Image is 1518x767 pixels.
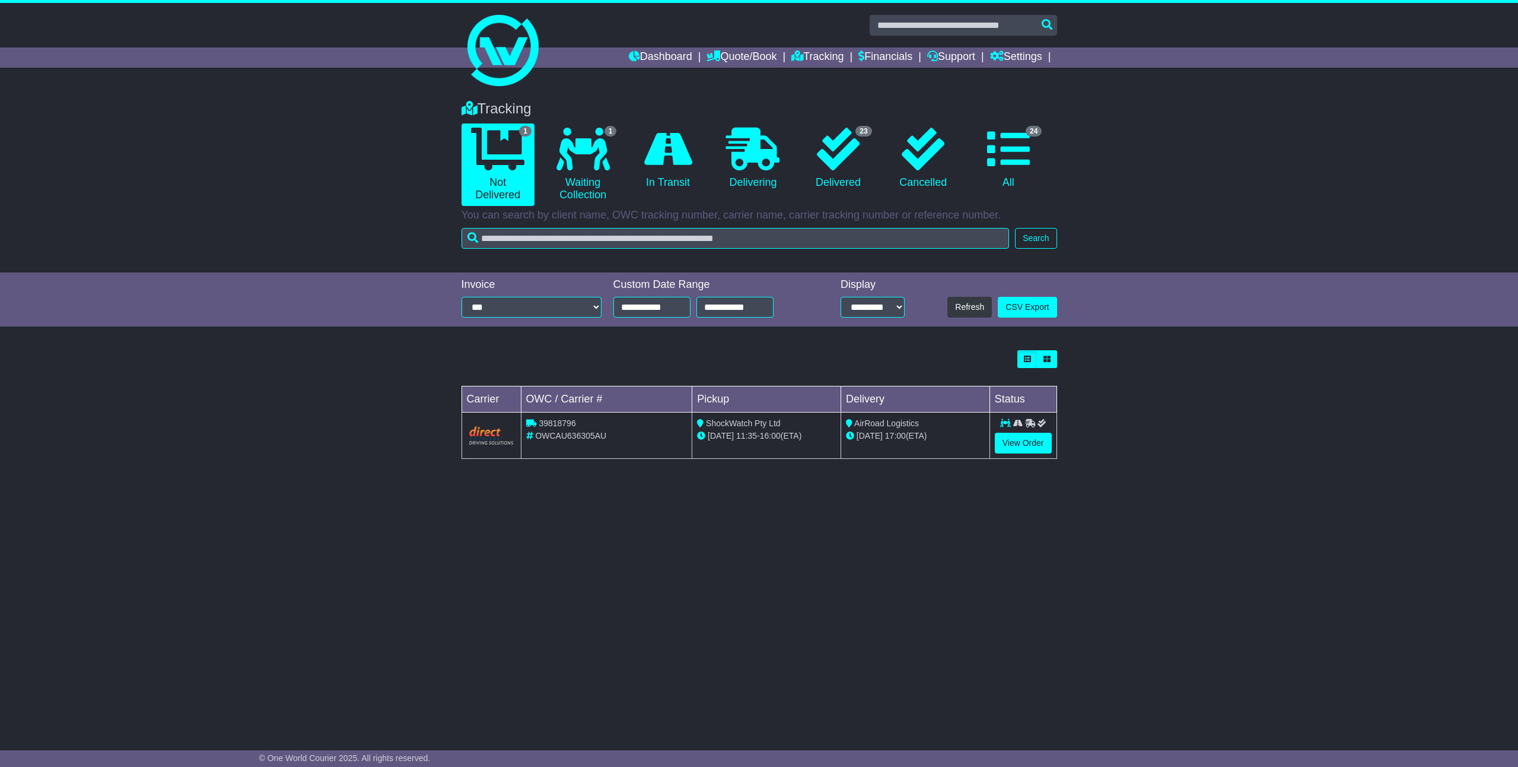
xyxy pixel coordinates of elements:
a: Tracking [791,47,844,68]
span: ShockWatch Pty Ltd [706,419,781,428]
td: Status [989,386,1056,413]
div: (ETA) [846,430,985,442]
span: 1 [519,126,532,137]
td: Pickup [692,386,841,413]
td: Carrier [462,386,521,413]
div: Invoice [462,278,602,291]
a: Support [927,47,975,68]
div: Custom Date Range [613,278,804,291]
a: Delivering [717,123,790,194]
img: Direct.png [469,426,514,444]
a: Dashboard [629,47,692,68]
a: Quote/Book [707,47,776,68]
span: [DATE] [857,431,883,440]
td: Delivery [841,386,989,413]
a: CSV Export [998,297,1056,318]
a: Settings [990,47,1042,68]
span: 23 [855,126,871,137]
span: 16:00 [760,431,781,440]
td: OWC / Carrier # [521,386,692,413]
a: Financials [858,47,912,68]
span: OWCAU636305AU [535,431,606,440]
div: Tracking [456,100,1063,118]
a: 24 All [972,123,1045,194]
span: 1 [604,126,617,137]
div: Display [841,278,905,291]
button: Refresh [947,297,992,318]
span: 24 [1026,126,1042,137]
a: In Transit [631,123,704,194]
span: [DATE] [708,431,734,440]
span: 11:35 [736,431,757,440]
span: 39818796 [539,419,575,428]
a: View Order [995,433,1052,454]
a: 23 Delivered [801,123,874,194]
a: 1 Not Delivered [462,123,534,206]
a: 1 Waiting Collection [546,123,619,206]
button: Search [1015,228,1056,249]
span: AirRoad Logistics [854,419,919,428]
span: © One World Courier 2025. All rights reserved. [259,753,431,763]
p: You can search by client name, OWC tracking number, carrier name, carrier tracking number or refe... [462,209,1057,222]
div: - (ETA) [697,430,836,442]
a: Cancelled [887,123,960,194]
span: 17:00 [885,431,906,440]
